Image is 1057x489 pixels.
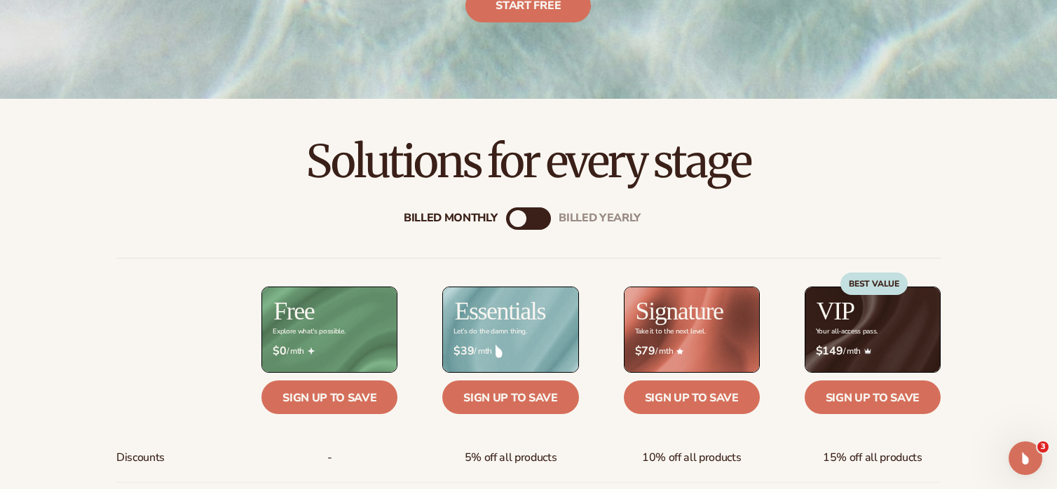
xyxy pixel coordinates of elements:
[273,328,345,336] div: Explore what's possible.
[454,328,526,336] div: Let’s do the damn thing.
[805,287,940,372] img: VIP_BG_199964bd-3653-43bc-8a67-789d2d7717b9.jpg
[635,345,655,358] strong: $79
[625,287,759,372] img: Signature_BG_eeb718c8-65ac-49e3-a4e5-327c6aa73146.jpg
[496,345,503,357] img: drop.png
[823,445,922,471] span: 15% off all products
[262,287,397,372] img: free_bg.png
[39,138,1018,185] h2: Solutions for every stage
[559,212,641,225] div: billed Yearly
[816,345,843,358] strong: $149
[624,380,760,414] a: Sign up to save
[465,445,557,471] span: 5% off all products
[443,287,578,372] img: Essentials_BG_9050f826-5aa9-47d9-a362-757b82c62641.jpg
[308,347,315,354] img: Free_Icon_bb6e7c7e-73f8-44bd-8ed0-223ea0fc522e.png
[635,328,706,336] div: Take it to the next level.
[442,380,578,414] a: Sign up to save
[817,298,854,324] h2: VIP
[454,345,567,358] span: / mth
[816,328,878,336] div: Your all-access pass.
[1037,441,1049,453] span: 3
[273,345,386,358] span: / mth
[327,445,332,471] span: -
[1009,441,1042,475] iframe: Intercom live chat
[261,380,397,414] a: Sign up to save
[273,345,286,358] strong: $0
[404,212,498,225] div: Billed Monthly
[273,298,314,324] h2: Free
[116,445,165,471] span: Discounts
[454,345,474,358] strong: $39
[676,348,683,354] img: Star_6.png
[816,345,929,358] span: / mth
[840,273,908,295] div: BEST VALUE
[805,380,941,414] a: Sign up to save
[642,445,742,471] span: 10% off all products
[454,298,545,324] h2: Essentials
[636,298,723,324] h2: Signature
[635,345,749,358] span: / mth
